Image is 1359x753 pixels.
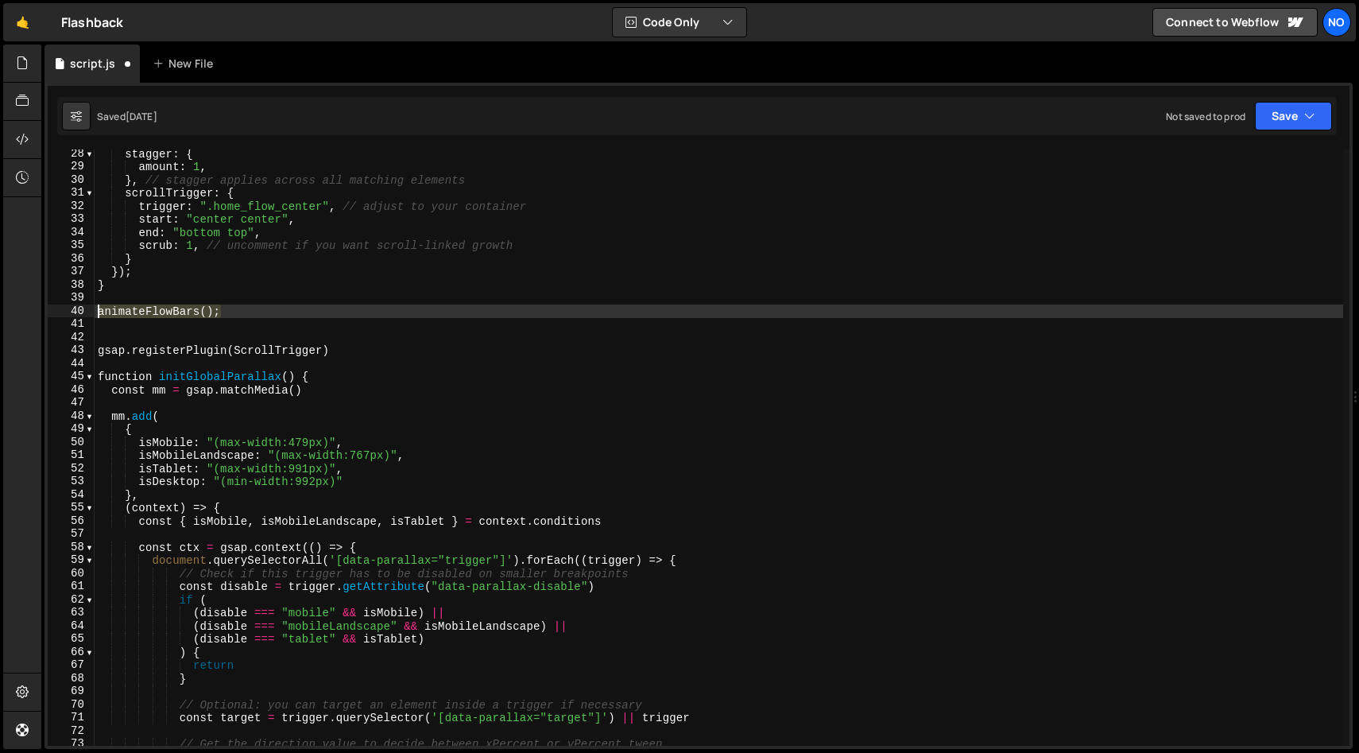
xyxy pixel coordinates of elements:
div: 42 [48,331,95,344]
div: script.js [70,56,115,72]
div: Saved [97,110,157,123]
div: 37 [48,265,95,278]
div: 70 [48,698,95,712]
div: 65 [48,632,95,646]
div: [DATE] [126,110,157,123]
div: 63 [48,606,95,619]
div: 34 [48,226,95,239]
div: 66 [48,646,95,659]
div: 67 [48,658,95,672]
div: 30 [48,173,95,187]
div: 52 [48,462,95,475]
div: 47 [48,396,95,409]
div: 55 [48,501,95,514]
div: 64 [48,619,95,633]
a: 🤙 [3,3,42,41]
div: 50 [48,436,95,449]
div: 73 [48,737,95,751]
div: 72 [48,724,95,738]
div: 56 [48,514,95,528]
div: 46 [48,383,95,397]
a: No [1322,8,1351,37]
div: 68 [48,672,95,685]
div: 33 [48,212,95,226]
div: 58 [48,541,95,554]
div: 29 [48,160,95,173]
div: Not saved to prod [1166,110,1245,123]
div: 57 [48,527,95,541]
div: 32 [48,200,95,213]
button: Code Only [613,8,746,37]
div: 48 [48,409,95,423]
div: 59 [48,553,95,567]
div: 54 [48,488,95,502]
button: Save [1255,102,1332,130]
div: 44 [48,357,95,371]
div: 40 [48,305,95,318]
div: 35 [48,239,95,252]
div: 45 [48,370,95,383]
div: 38 [48,278,95,292]
div: 36 [48,252,95,266]
div: 51 [48,448,95,462]
div: 61 [48,580,95,593]
div: 69 [48,685,95,698]
div: 53 [48,475,95,488]
a: Connect to Webflow [1152,8,1318,37]
div: 39 [48,291,95,305]
div: 49 [48,422,95,436]
div: 31 [48,186,95,200]
div: 71 [48,711,95,724]
div: 28 [48,147,95,161]
div: 60 [48,567,95,580]
div: New File [153,56,219,72]
div: Flashback [61,13,123,32]
div: 41 [48,317,95,331]
div: 62 [48,593,95,607]
div: 43 [48,344,95,357]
